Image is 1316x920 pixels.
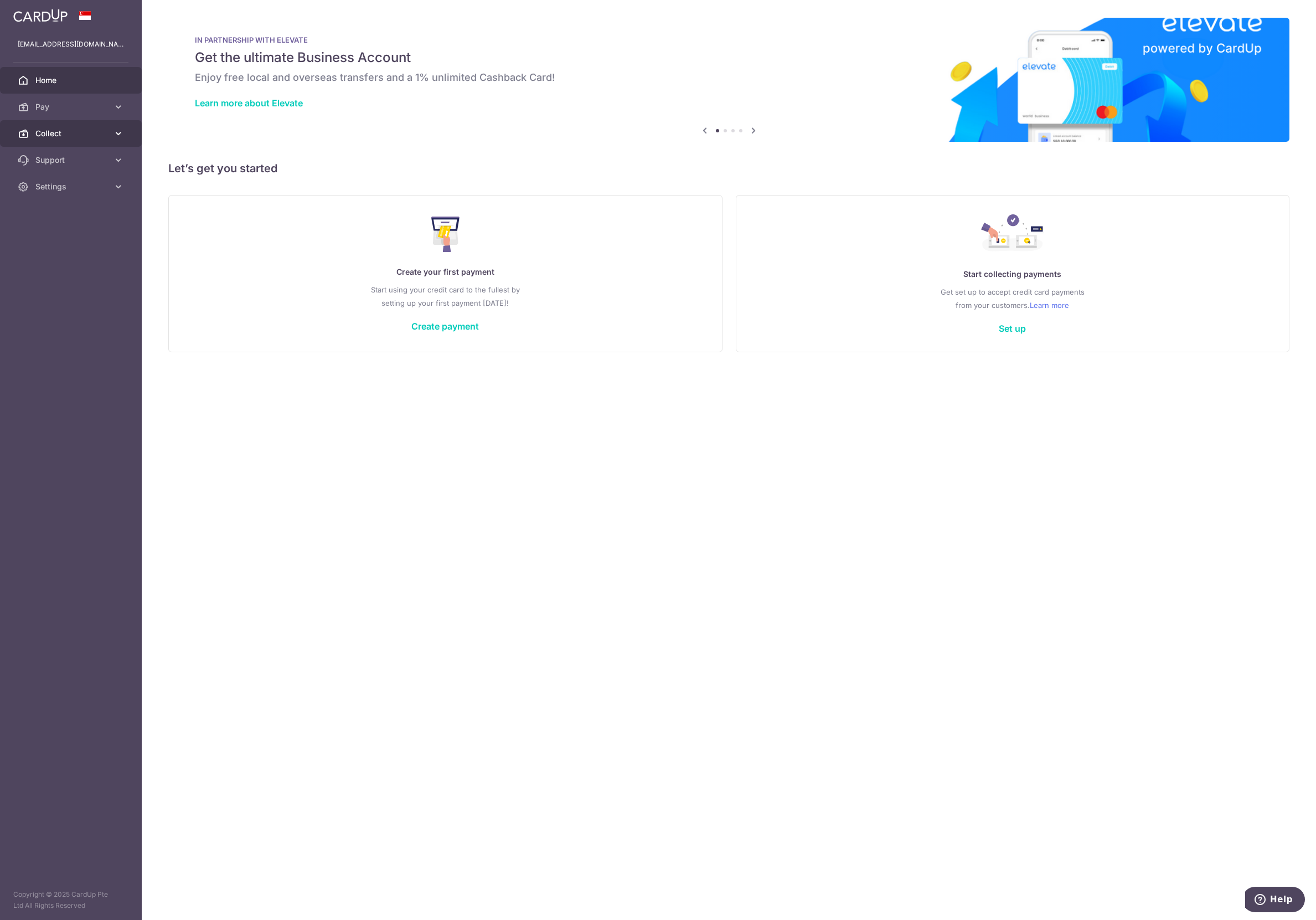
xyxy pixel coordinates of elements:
[758,268,1267,281] p: Start collecting payments
[191,265,700,279] p: Create your first payment
[195,49,1263,66] h5: Get the ultimate Business Account
[35,75,109,86] span: Home
[18,39,124,50] p: [EMAIL_ADDRESS][DOMAIN_NAME]
[1245,887,1305,914] iframe: Opens a widget where you can find more information
[35,181,109,192] span: Settings
[35,101,109,112] span: Pay
[999,323,1026,334] a: Set up
[168,160,1289,177] h5: Let’s get you started
[195,35,1263,44] p: IN PARTNERSHIP WITH ELEVATE
[195,71,1263,84] h6: Enjoy free local and overseas transfers and a 1% unlimited Cashback Card!
[981,214,1044,254] img: Collect Payment
[191,283,700,310] p: Start using your credit card to the fullest by setting up your first payment [DATE]!
[411,321,479,332] a: Create payment
[195,97,303,109] a: Learn more about Elevate
[168,18,1289,142] img: Renovation banner
[431,217,460,252] img: Make Payment
[35,155,109,166] span: Support
[35,128,109,139] span: Collect
[758,285,1267,312] p: Get set up to accept credit card payments from your customers.
[1030,299,1069,312] a: Learn more
[13,9,68,22] img: CardUp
